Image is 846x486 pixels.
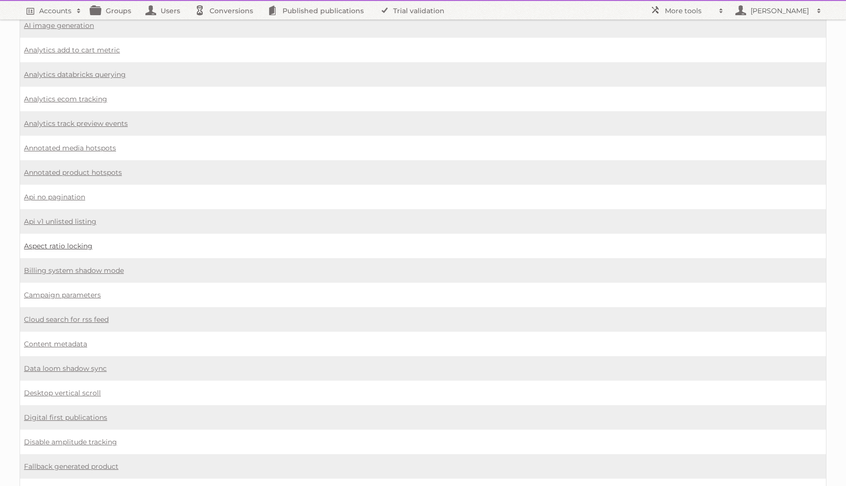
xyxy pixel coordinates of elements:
[20,1,86,20] a: Accounts
[24,168,122,177] a: Annotated product hotspots
[263,1,374,20] a: Published publications
[374,1,454,20] a: Trial validation
[190,1,263,20] a: Conversions
[24,46,120,54] a: Analytics add to cart metric
[141,1,190,20] a: Users
[24,242,93,250] a: Aspect ratio locking
[24,266,124,275] a: Billing system shadow mode
[86,1,141,20] a: Groups
[24,21,94,30] a: AI image generation
[24,340,87,348] a: Content metadata
[24,291,101,299] a: Campaign parameters
[645,1,728,20] a: More tools
[24,437,117,446] a: Disable amplitude tracking
[24,364,107,373] a: Data loom shadow sync
[24,462,118,471] a: Fallback generated product
[24,144,116,152] a: Annotated media hotspots
[24,95,107,103] a: Analytics ecom tracking
[24,413,107,422] a: Digital first publications
[24,389,101,397] a: Desktop vertical scroll
[24,217,96,226] a: Api v1 unlisted listing
[24,193,85,201] a: Api no pagination
[748,6,812,16] h2: [PERSON_NAME]
[24,119,128,128] a: Analytics track preview events
[24,70,126,79] a: Analytics databricks querying
[24,315,109,324] a: Cloud search for rss feed
[39,6,71,16] h2: Accounts
[728,1,826,20] a: [PERSON_NAME]
[665,6,714,16] h2: More tools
